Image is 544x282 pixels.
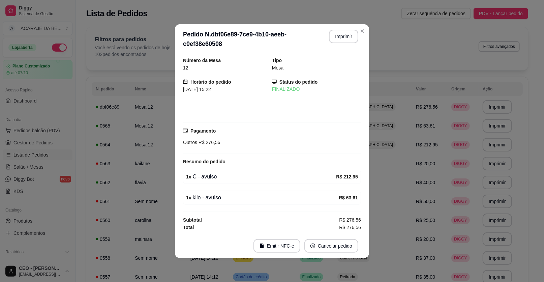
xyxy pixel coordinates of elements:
[186,174,191,179] strong: 1 x
[304,239,358,253] button: close-circleCancelar pedido
[183,128,188,133] span: credit-card
[339,195,358,200] strong: R$ 63,61
[183,87,211,92] span: [DATE] 15:22
[186,173,336,181] div: C - avulso
[357,26,368,36] button: Close
[183,65,188,70] span: 12
[183,159,225,164] strong: Resumo do pedido
[183,140,197,145] span: Outros
[260,244,264,248] span: file
[190,128,216,134] strong: Pagamento
[272,79,277,84] span: desktop
[279,79,318,85] strong: Status do pedido
[272,86,361,93] div: FINALIZADO
[186,195,191,200] strong: 1 x
[197,140,220,145] span: R$ 276,56
[183,225,194,230] strong: Total
[183,217,202,223] strong: Subtotal
[183,30,324,49] h3: Pedido N. dbf06e89-7ce9-4b10-aeeb-c0ef38e60508
[272,65,283,70] span: Mesa
[339,216,361,224] span: R$ 276,56
[183,58,221,63] strong: Número da Mesa
[329,30,358,43] button: Imprimir
[339,224,361,231] span: R$ 276,56
[336,174,358,179] strong: R$ 212,95
[272,58,282,63] strong: Tipo
[310,244,315,248] span: close-circle
[183,79,188,84] span: calendar
[253,239,300,253] button: fileEmitir NFC-e
[190,79,231,85] strong: Horário do pedido
[186,194,339,202] div: kilo - avulso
